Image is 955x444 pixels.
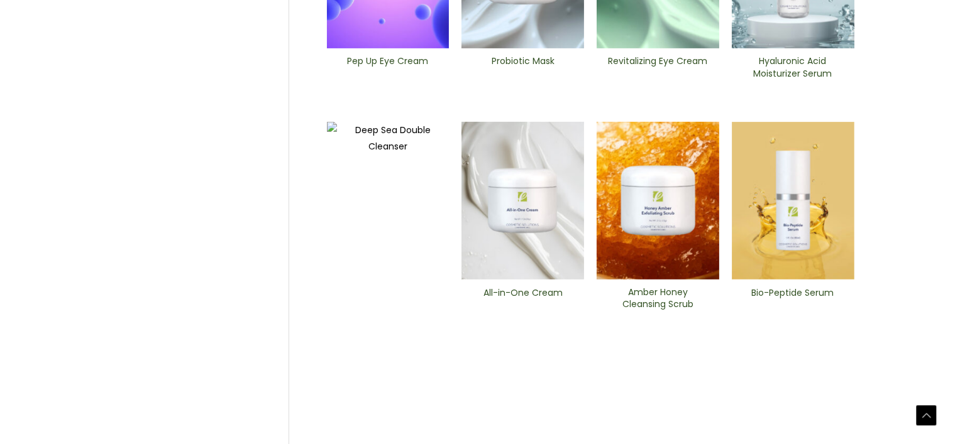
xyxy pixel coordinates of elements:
a: Probiotic Mask [472,55,573,84]
img: Amber Honey Cleansing Scrub [597,122,719,279]
h2: All-in-One ​Cream [472,287,573,311]
a: All-in-One ​Cream [472,287,573,315]
img: Bio-Peptide ​Serum [732,122,854,280]
h2: Revitalizing ​Eye Cream [607,55,709,79]
a: Bio-Peptide ​Serum [742,287,844,315]
h2: Amber Honey Cleansing Scrub [607,286,709,310]
a: Amber Honey Cleansing Scrub [607,286,709,315]
h2: Probiotic Mask [472,55,573,79]
h2: Hyaluronic Acid Moisturizer Serum [742,55,844,79]
a: Revitalizing ​Eye Cream [607,55,709,84]
a: Pep Up Eye Cream [337,55,438,84]
h2: Bio-Peptide ​Serum [742,287,844,311]
img: All In One Cream [461,122,584,280]
h2: Pep Up Eye Cream [337,55,438,79]
a: Hyaluronic Acid Moisturizer Serum [742,55,844,84]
